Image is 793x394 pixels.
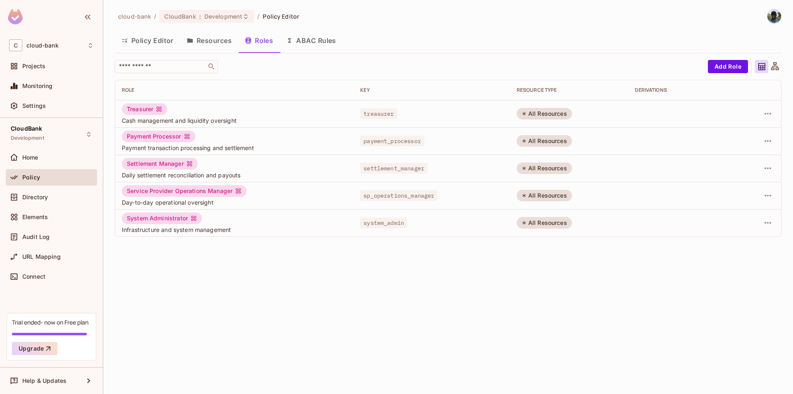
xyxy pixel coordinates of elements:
[12,318,88,326] div: Trial ended- now on Free plan
[199,13,202,20] span: :
[708,60,748,73] button: Add Role
[154,12,156,20] li: /
[164,12,195,20] span: CloudBank
[238,30,280,51] button: Roles
[22,273,45,280] span: Connect
[517,190,572,201] div: All Resources
[360,217,407,228] span: system_admin
[360,87,503,93] div: Key
[767,10,781,23] img: Rajiv Mounguengue
[517,217,572,229] div: All Resources
[22,103,46,109] span: Settings
[118,12,151,20] span: the active workspace
[22,377,66,384] span: Help & Updates
[115,30,180,51] button: Policy Editor
[517,162,572,174] div: All Resources
[22,174,40,181] span: Policy
[22,63,45,69] span: Projects
[22,83,53,89] span: Monitoring
[263,12,299,20] span: Policy Editor
[204,12,242,20] span: Development
[22,214,48,220] span: Elements
[360,190,437,201] span: sp_operations_manager
[635,87,729,93] div: Derivations
[22,253,61,260] span: URL Mapping
[8,9,23,24] img: SReyMgAAAABJRU5ErkJggg==
[9,39,22,51] span: C
[11,135,44,141] span: Development
[360,136,424,146] span: payment_processor
[122,131,195,142] div: Payment Processor
[26,42,59,49] span: Workspace: cloud-bank
[22,234,50,240] span: Audit Log
[22,194,48,201] span: Directory
[122,185,247,197] div: Service Provider Operations Manager
[517,87,622,93] div: RESOURCE TYPE
[517,135,572,147] div: All Resources
[122,117,347,124] span: Cash management and liquidity oversight
[11,125,42,132] span: CloudBank
[122,198,347,206] span: Day-to-day operational oversight
[280,30,343,51] button: ABAC Rules
[22,154,38,161] span: Home
[122,103,167,115] div: Treasurer
[122,226,347,234] span: Infrastructure and system management
[122,144,347,152] span: Payment transaction processing and settlement
[180,30,238,51] button: Resources
[360,163,427,174] span: settlement_manager
[122,87,347,93] div: Role
[122,213,202,224] div: System Administrator
[122,171,347,179] span: Daily settlement reconciliation and payouts
[12,342,57,355] button: Upgrade
[517,108,572,119] div: All Resources
[122,158,198,170] div: Settlement Manager
[257,12,259,20] li: /
[360,108,397,119] span: treasurer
